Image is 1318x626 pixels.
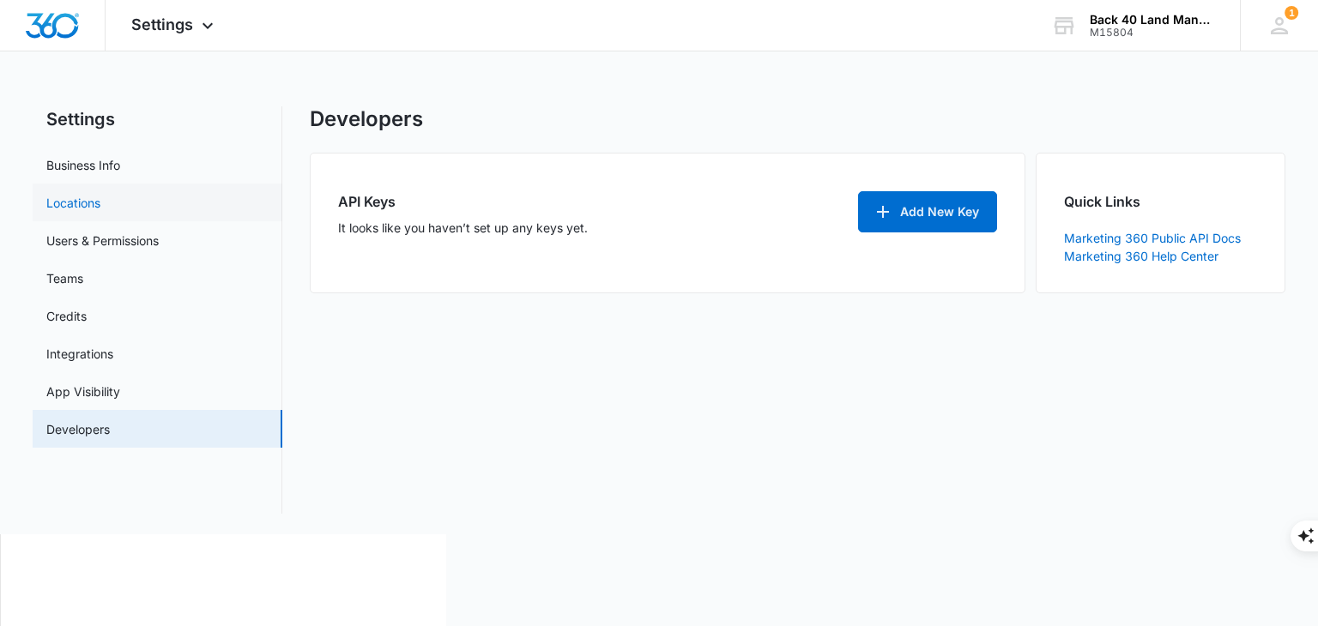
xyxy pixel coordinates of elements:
[1090,13,1215,27] div: account name
[46,232,159,250] a: Users & Permissions
[1285,6,1298,20] div: notifications count
[46,345,113,363] a: Integrations
[310,106,423,132] h1: Developers
[1064,191,1257,212] h2: Quick Links
[1285,6,1298,20] span: 1
[858,191,997,232] button: Add New Key
[338,191,847,212] h2: API Keys
[46,307,87,325] a: Credits
[338,219,847,237] p: It looks like you haven’t set up any keys yet.
[46,382,120,400] a: App Visibility
[46,269,83,287] a: Teams
[1064,249,1218,263] a: Marketing 360 Help Center
[46,156,120,174] a: Business Info
[1064,231,1241,245] a: Marketing 360 Public API Docs
[131,15,193,33] span: Settings
[1090,27,1215,39] div: account id
[46,420,110,438] a: Developers
[46,194,100,212] a: Locations
[33,106,282,132] h2: Settings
